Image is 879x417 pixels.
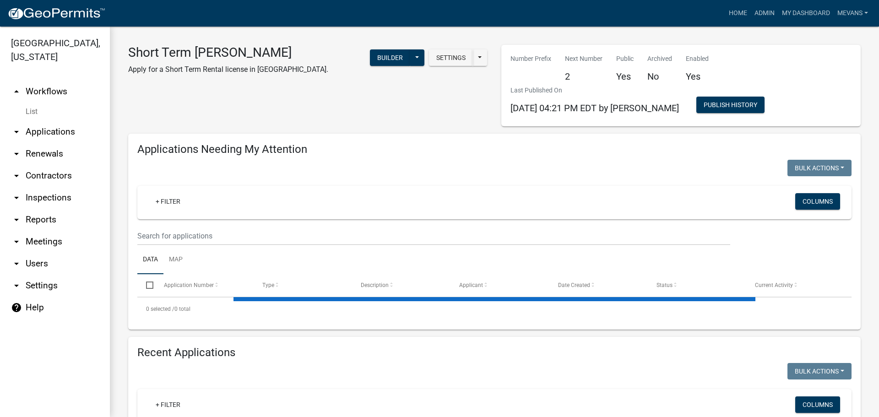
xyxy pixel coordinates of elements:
[686,54,709,64] p: Enabled
[262,282,274,288] span: Type
[11,170,22,181] i: arrow_drop_down
[510,54,551,64] p: Number Prefix
[647,71,672,82] h5: No
[137,245,163,275] a: Data
[616,71,634,82] h5: Yes
[254,274,352,296] datatable-header-cell: Type
[787,363,852,379] button: Bulk Actions
[657,282,673,288] span: Status
[137,346,852,359] h4: Recent Applications
[795,396,840,413] button: Columns
[11,280,22,291] i: arrow_drop_down
[751,5,778,22] a: Admin
[164,282,214,288] span: Application Number
[11,126,22,137] i: arrow_drop_down
[361,282,389,288] span: Description
[696,102,765,109] wm-modal-confirm: Workflow Publish History
[459,282,483,288] span: Applicant
[450,274,549,296] datatable-header-cell: Applicant
[795,193,840,210] button: Columns
[137,143,852,156] h4: Applications Needing My Attention
[616,54,634,64] p: Public
[148,396,188,413] a: + Filter
[565,54,602,64] p: Next Number
[146,306,174,312] span: 0 selected /
[148,193,188,210] a: + Filter
[510,103,679,114] span: [DATE] 04:21 PM EDT by [PERSON_NAME]
[778,5,834,22] a: My Dashboard
[11,192,22,203] i: arrow_drop_down
[352,274,450,296] datatable-header-cell: Description
[163,245,188,275] a: Map
[510,86,679,95] p: Last Published On
[787,160,852,176] button: Bulk Actions
[137,298,852,320] div: 0 total
[155,274,253,296] datatable-header-cell: Application Number
[746,274,845,296] datatable-header-cell: Current Activity
[558,282,590,288] span: Date Created
[725,5,751,22] a: Home
[370,49,410,66] button: Builder
[11,258,22,269] i: arrow_drop_down
[549,274,647,296] datatable-header-cell: Date Created
[11,86,22,97] i: arrow_drop_up
[137,274,155,296] datatable-header-cell: Select
[11,148,22,159] i: arrow_drop_down
[686,71,709,82] h5: Yes
[648,274,746,296] datatable-header-cell: Status
[696,97,765,113] button: Publish History
[647,54,672,64] p: Archived
[128,64,328,75] p: Apply for a Short Term Rental license in [GEOGRAPHIC_DATA].
[128,45,328,60] h3: Short Term [PERSON_NAME]
[565,71,602,82] h5: 2
[429,49,473,66] button: Settings
[11,214,22,225] i: arrow_drop_down
[137,227,730,245] input: Search for applications
[11,236,22,247] i: arrow_drop_down
[755,282,793,288] span: Current Activity
[834,5,872,22] a: Mevans
[11,302,22,313] i: help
